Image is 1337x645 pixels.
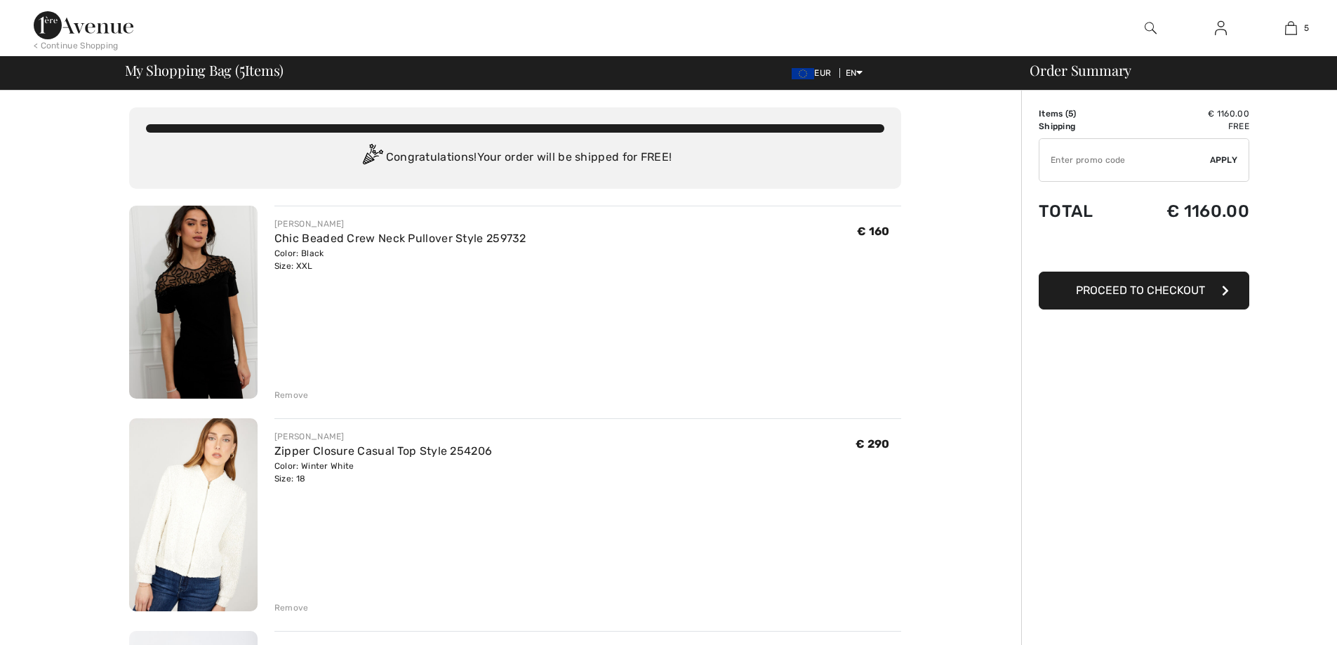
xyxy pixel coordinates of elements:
[792,68,814,79] img: Euro
[1122,120,1249,133] td: Free
[1039,139,1210,181] input: Promo code
[1304,22,1309,34] span: 5
[129,206,258,399] img: Chic Beaded Crew Neck Pullover Style 259732
[34,39,119,52] div: < Continue Shopping
[129,418,258,611] img: Zipper Closure Casual Top Style 254206
[274,460,492,485] div: Color: Winter White Size: 18
[1013,63,1329,77] div: Order Summary
[1039,235,1249,267] iframe: PayPal
[274,218,526,230] div: [PERSON_NAME]
[1122,107,1249,120] td: € 1160.00
[274,430,492,443] div: [PERSON_NAME]
[125,63,284,77] span: My Shopping Bag ( Items)
[857,225,890,238] span: € 160
[1068,109,1073,119] span: 5
[1076,284,1205,297] span: Proceed to Checkout
[856,437,890,451] span: € 290
[1215,20,1227,36] img: My Info
[274,444,492,458] a: Zipper Closure Casual Top Style 254206
[274,232,526,245] a: Chic Beaded Crew Neck Pullover Style 259732
[1122,187,1249,235] td: € 1160.00
[1285,20,1297,36] img: My Bag
[146,144,884,172] div: Congratulations! Your order will be shipped for FREE!
[1256,20,1325,36] a: 5
[792,68,837,78] span: EUR
[1039,272,1249,310] button: Proceed to Checkout
[1039,120,1122,133] td: Shipping
[1039,187,1122,235] td: Total
[34,11,133,39] img: 1ère Avenue
[846,68,863,78] span: EN
[358,144,386,172] img: Congratulation2.svg
[239,60,245,78] span: 5
[1210,154,1238,166] span: Apply
[1145,20,1157,36] img: search the website
[274,389,309,401] div: Remove
[1204,20,1238,37] a: Sign In
[274,247,526,272] div: Color: Black Size: XXL
[274,601,309,614] div: Remove
[1039,107,1122,120] td: Items ( )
